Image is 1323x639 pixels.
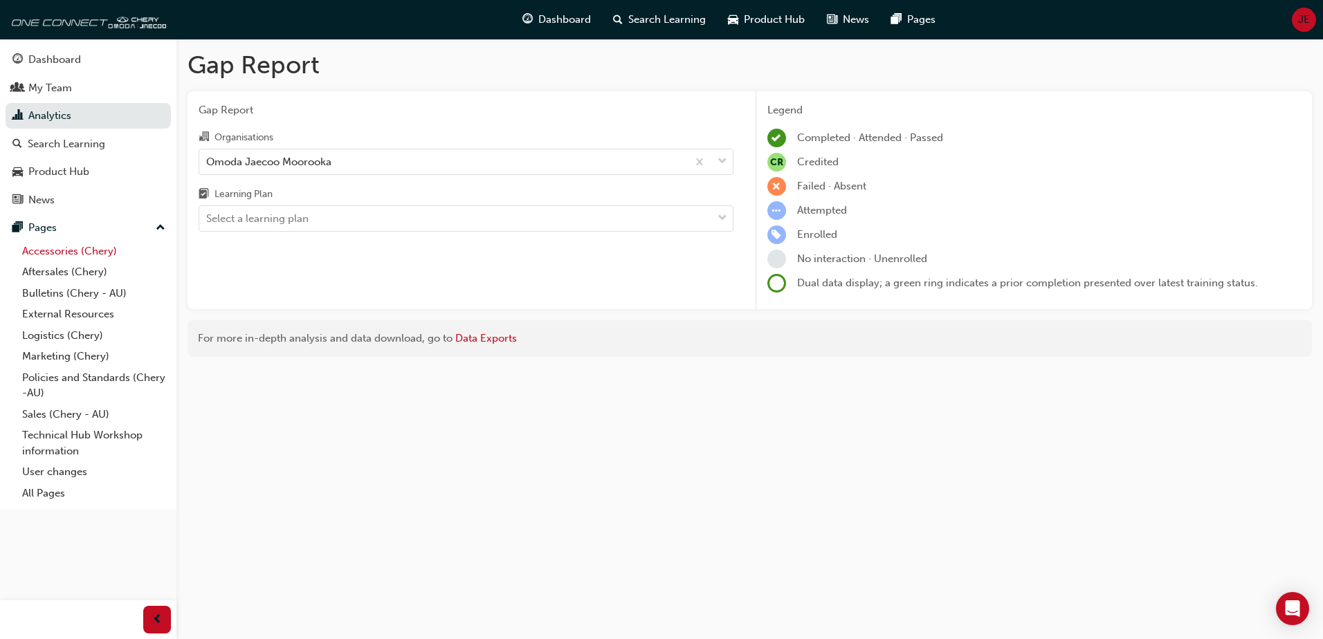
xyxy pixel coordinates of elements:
[6,215,171,241] button: Pages
[827,11,837,28] span: news-icon
[12,138,22,151] span: search-icon
[767,102,1302,118] div: Legend
[206,154,331,169] div: Omoda Jaecoo Moorooka
[28,52,81,68] div: Dashboard
[199,131,209,144] span: organisation-icon
[28,220,57,236] div: Pages
[613,11,623,28] span: search-icon
[12,194,23,207] span: news-icon
[1292,8,1316,32] button: JE
[199,189,209,201] span: learningplan-icon
[17,367,171,404] a: Policies and Standards (Chery -AU)
[538,12,591,28] span: Dashboard
[28,136,105,152] div: Search Learning
[767,250,786,268] span: learningRecordVerb_NONE-icon
[718,210,727,228] span: down-icon
[6,187,171,213] a: News
[215,187,273,201] div: Learning Plan
[17,241,171,262] a: Accessories (Chery)
[6,103,171,129] a: Analytics
[843,12,869,28] span: News
[628,12,706,28] span: Search Learning
[6,44,171,215] button: DashboardMy TeamAnalyticsSearch LearningProduct HubNews
[156,219,165,237] span: up-icon
[602,6,717,34] a: search-iconSearch Learning
[797,228,837,241] span: Enrolled
[880,6,947,34] a: pages-iconPages
[17,325,171,346] a: Logistics (Chery)
[6,47,171,73] a: Dashboard
[718,153,727,171] span: down-icon
[198,331,1302,346] div: For more in-depth analysis and data download, go to
[12,110,23,122] span: chart-icon
[12,166,23,178] span: car-icon
[17,304,171,325] a: External Resources
[17,283,171,304] a: Bulletins (Chery - AU)
[7,6,166,33] img: oneconnect
[6,75,171,101] a: My Team
[17,461,171,483] a: User changes
[717,6,816,34] a: car-iconProduct Hub
[152,611,163,629] span: prev-icon
[907,12,936,28] span: Pages
[12,222,23,234] span: pages-icon
[816,6,880,34] a: news-iconNews
[744,12,805,28] span: Product Hub
[17,404,171,425] a: Sales (Chery - AU)
[17,483,171,504] a: All Pages
[28,192,55,208] div: News
[767,129,786,147] span: learningRecordVerb_COMPLETE-icon
[12,54,23,66] span: guage-icon
[797,204,847,216] span: Attempted
[17,261,171,283] a: Aftersales (Chery)
[797,277,1258,289] span: Dual data display; a green ring indicates a prior completion presented over latest training status.
[767,201,786,220] span: learningRecordVerb_ATTEMPT-icon
[206,211,309,227] div: Select a learning plan
[199,102,733,118] span: Gap Report
[728,11,738,28] span: car-icon
[797,252,927,265] span: No interaction · Unenrolled
[1276,592,1309,625] div: Open Intercom Messenger
[511,6,602,34] a: guage-iconDashboard
[767,153,786,172] span: null-icon
[1298,12,1310,28] span: JE
[797,156,839,168] span: Credited
[188,50,1312,80] h1: Gap Report
[797,180,866,192] span: Failed · Absent
[767,225,786,244] span: learningRecordVerb_ENROLL-icon
[6,159,171,185] a: Product Hub
[522,11,533,28] span: guage-icon
[12,82,23,95] span: people-icon
[767,177,786,196] span: learningRecordVerb_FAIL-icon
[17,346,171,367] a: Marketing (Chery)
[215,131,273,145] div: Organisations
[28,164,89,180] div: Product Hub
[6,131,171,157] a: Search Learning
[455,332,517,344] a: Data Exports
[17,425,171,461] a: Technical Hub Workshop information
[891,11,902,28] span: pages-icon
[797,131,943,144] span: Completed · Attended · Passed
[28,80,72,96] div: My Team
